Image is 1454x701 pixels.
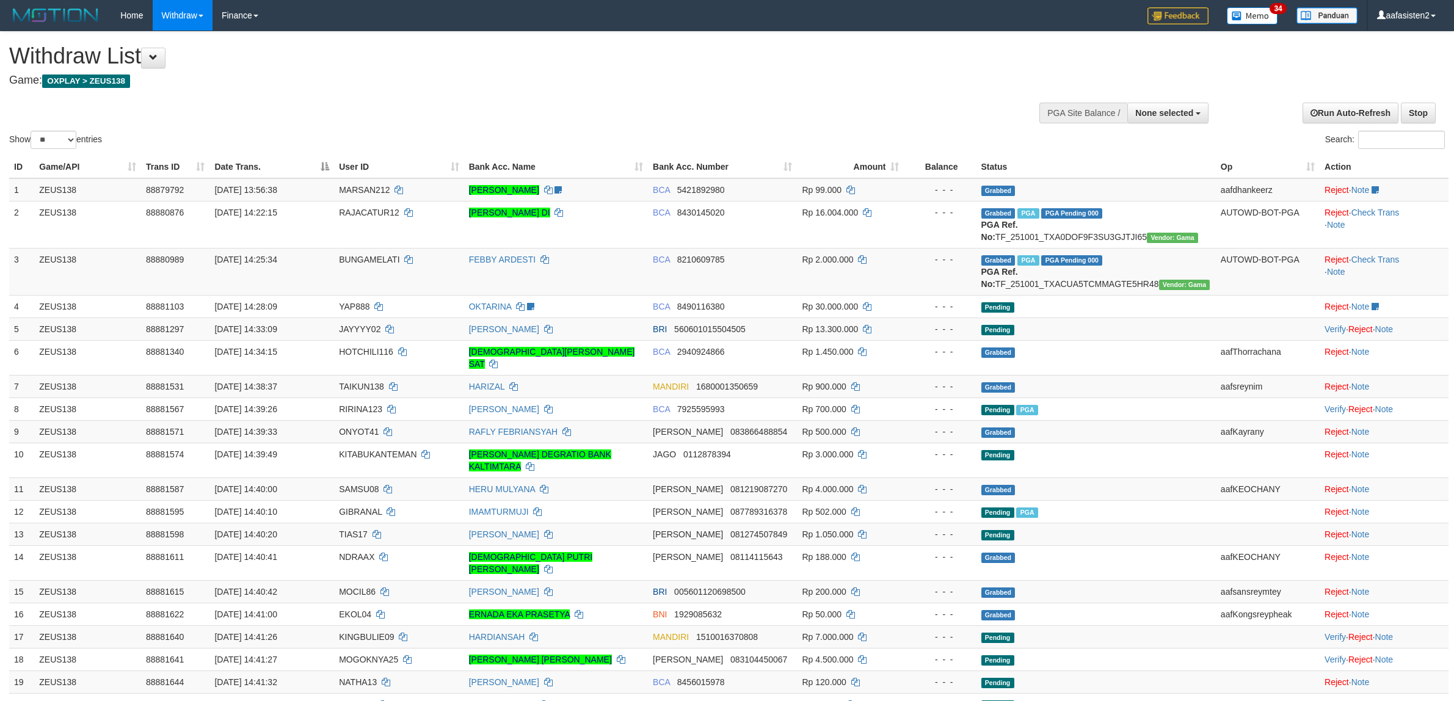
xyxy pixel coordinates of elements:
[909,184,971,196] div: - - -
[981,325,1014,335] span: Pending
[653,552,723,562] span: [PERSON_NAME]
[34,625,141,648] td: ZEUS138
[1327,267,1345,277] a: Note
[1216,178,1320,202] td: aafdhankeerz
[653,404,670,414] span: BCA
[1320,603,1449,625] td: ·
[9,6,102,24] img: MOTION_logo.png
[9,201,34,248] td: 2
[1270,3,1286,14] span: 34
[730,552,783,562] span: Copy 08114115643 to clipboard
[9,443,34,478] td: 10
[981,347,1016,358] span: Grabbed
[1216,478,1320,500] td: aafKEOCHANY
[1216,420,1320,443] td: aafKayrany
[1216,375,1320,398] td: aafsreynim
[1325,208,1349,217] a: Reject
[1325,507,1349,517] a: Reject
[1227,7,1278,24] img: Button%20Memo.svg
[909,323,971,335] div: - - -
[674,609,722,619] span: Copy 1929085632 to clipboard
[9,178,34,202] td: 1
[1351,427,1370,437] a: Note
[1325,404,1346,414] a: Verify
[9,603,34,625] td: 16
[31,131,76,149] select: Showentries
[802,185,842,195] span: Rp 99.000
[1325,529,1349,539] a: Reject
[464,156,648,178] th: Bank Acc. Name: activate to sort column ascending
[146,507,184,517] span: 88881595
[469,382,505,391] a: HARIZAL
[34,375,141,398] td: ZEUS138
[469,449,611,471] a: [PERSON_NAME] DEGRATIO BANK KALTIMTARA
[981,382,1016,393] span: Grabbed
[653,427,723,437] span: [PERSON_NAME]
[34,478,141,500] td: ZEUS138
[214,529,277,539] span: [DATE] 14:40:20
[9,478,34,500] td: 11
[146,449,184,459] span: 88881574
[214,449,277,459] span: [DATE] 14:39:49
[34,201,141,248] td: ZEUS138
[677,255,725,264] span: Copy 8210609785 to clipboard
[653,185,670,195] span: BCA
[909,528,971,540] div: - - -
[214,609,277,619] span: [DATE] 14:41:00
[146,484,184,494] span: 88881587
[1216,156,1320,178] th: Op: activate to sort column ascending
[802,529,853,539] span: Rp 1.050.000
[653,208,670,217] span: BCA
[1325,587,1349,597] a: Reject
[1325,552,1349,562] a: Reject
[1216,580,1320,603] td: aafsansreymtey
[802,427,846,437] span: Rp 500.000
[1325,449,1349,459] a: Reject
[677,404,725,414] span: Copy 7925595993 to clipboard
[976,156,1216,178] th: Status
[1401,103,1436,123] a: Stop
[1351,484,1370,494] a: Note
[909,586,971,598] div: - - -
[802,382,846,391] span: Rp 900.000
[9,156,34,178] th: ID
[9,625,34,648] td: 17
[146,347,184,357] span: 88881340
[696,632,758,642] span: Copy 1510016370808 to clipboard
[1325,185,1349,195] a: Reject
[1320,295,1449,318] td: ·
[677,302,725,311] span: Copy 8490116380 to clipboard
[802,507,846,517] span: Rp 502.000
[1320,340,1449,375] td: ·
[653,347,670,357] span: BCA
[339,507,382,517] span: GIBRANAL
[981,427,1016,438] span: Grabbed
[653,324,667,334] span: BRI
[1296,7,1358,24] img: panduan.png
[214,404,277,414] span: [DATE] 14:39:26
[653,449,676,459] span: JAGO
[730,427,787,437] span: Copy 083866488854 to clipboard
[34,398,141,420] td: ZEUS138
[339,587,376,597] span: MOCIL86
[653,587,667,597] span: BRI
[653,302,670,311] span: BCA
[909,300,971,313] div: - - -
[1320,318,1449,340] td: · ·
[34,156,141,178] th: Game/API: activate to sort column ascending
[1147,233,1198,243] span: Vendor URL: https://trx31.1velocity.biz
[34,295,141,318] td: ZEUS138
[981,208,1016,219] span: Grabbed
[1348,655,1373,664] a: Reject
[696,382,758,391] span: Copy 1680001350659 to clipboard
[1351,185,1370,195] a: Note
[1320,156,1449,178] th: Action
[1127,103,1209,123] button: None selected
[469,427,558,437] a: RAFLY FEBRIANSYAH
[802,449,853,459] span: Rp 3.000.000
[339,404,382,414] span: RIRINA123
[469,552,593,574] a: [DEMOGRAPHIC_DATA] PUTRI [PERSON_NAME]
[674,587,746,597] span: Copy 005601120698500 to clipboard
[469,347,635,369] a: [DEMOGRAPHIC_DATA][PERSON_NAME] SAT
[1216,340,1320,375] td: aafThorrachana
